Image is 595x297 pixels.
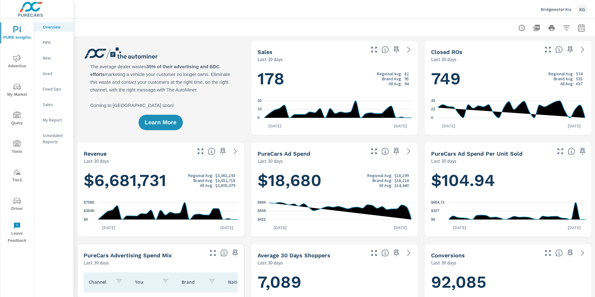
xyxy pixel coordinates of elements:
div: Scheduled Reports [34,131,73,146]
p: [DATE] [390,224,411,231]
span: Save this to your personalized report [218,146,228,156]
p: Last 30 days [258,259,283,266]
p: Regional Avg: [549,71,574,76]
button: "Export Report to PDF" [531,22,543,34]
span: Number of Repair Orders Closed by the selected dealership group over the selected time range. [So... [555,46,563,53]
p: Fixed Ops [43,86,68,92]
span: Save this to your personalized report [565,45,575,55]
span: A rolling 30 day total of daily Shoppers on the dealership website, averaged over the selected da... [381,249,389,257]
a: See more details in report [404,45,414,55]
button: Print Report [545,22,558,34]
p: Scheduled Reports [43,132,68,145]
p: Regional Avg: [188,173,213,178]
p: All Avg: [200,183,213,188]
div: nav menu [0,19,34,247]
p: Last 30 days [431,259,456,266]
div: Overview [34,22,73,32]
p: [DATE] [216,224,238,231]
button: Make Fullscreen [543,248,553,258]
p: 95 [404,76,409,81]
p: [DATE] [98,224,120,231]
p: 82 [404,71,409,76]
h5: Sales [258,49,272,55]
p: Brand Avg: [382,76,402,81]
p: [DATE] [449,224,470,231]
h1: 178 [258,68,412,89]
span: Save this to your personalized report [391,248,401,258]
div: KG [576,4,588,15]
a: See more details in report [404,248,414,258]
button: Make Fullscreen [196,146,205,156]
p: Last 30 days [84,157,109,165]
a: See more details in report [578,45,588,55]
p: Last 30 days [258,55,283,63]
text: 20 [258,99,262,103]
h5: PureCars Ad Spend [258,150,310,157]
div: My Report [34,115,73,125]
span: My Market [2,83,32,98]
p: All Avg: [560,81,574,86]
h1: $18,680 [258,170,412,191]
button: Apply Filters [560,22,573,34]
div: New [34,53,73,63]
span: PURE Insights [2,26,32,41]
span: Average cost of advertising per each vehicle sold at the dealer over the selected date range. The... [568,148,575,155]
text: 0 [258,116,260,120]
span: The number of dealer-specified goals completed by a visitor. [Source: This data is provided by th... [555,249,563,257]
text: 45 [431,99,435,103]
h1: 7,089 [258,272,412,293]
p: All Avg: [379,183,392,188]
p: $3,061,193 [215,173,235,178]
span: Tools [2,140,32,155]
p: You [135,279,157,285]
button: Make Fullscreen [369,45,379,55]
span: Save this to your personalized report [230,248,240,258]
p: Last 30 days [84,259,109,266]
span: Save this to your personalized report [565,248,575,258]
p: [DATE] [264,123,286,129]
p: 574 [576,71,583,76]
button: Learn More [139,115,183,130]
span: Leave Feedback [2,222,32,244]
p: $18,199 [394,173,409,178]
p: [DATE] [438,123,460,129]
p: $3,805,079 [215,183,235,188]
span: This table looks at how you compare to the amount of budget you spend per channel as opposed to y... [220,249,228,257]
p: Regional Avg: [367,173,392,178]
span: Number of vehicles sold by the dealership over the selected date range. [Source: This data is sou... [381,46,389,53]
p: 94 [404,81,409,86]
p: $14,440 [394,183,409,188]
text: $558 [258,209,266,213]
span: Tier2 [2,169,32,184]
span: Total cost of media for all PureCars channels for the selected dealership group over the selected... [381,148,389,155]
p: All Avg: [389,81,402,86]
h5: PureCars Ad Spend Per Unit Sold [431,150,522,157]
button: Make Fullscreen [369,248,379,258]
text: $654.72 [431,200,445,205]
h5: PureCars Advertising Spend Mix [84,252,172,259]
button: Make Fullscreen [543,45,553,55]
h5: Closed ROs [431,49,462,55]
a: See more details in report [578,248,588,258]
p: 637 [576,81,583,86]
p: [DATE] [563,123,585,129]
text: $327 [431,209,439,213]
h5: Conversions [431,252,465,259]
h5: Average 30 Days Shoppers [258,252,330,259]
div: Fixed Ops [34,84,73,94]
text: $0 [431,217,435,222]
span: Save this to your personalized report [391,146,401,156]
span: Learn More [145,120,176,125]
text: 0 [431,116,433,120]
button: Make Fullscreen [555,146,565,156]
span: Query [2,112,32,127]
p: [DATE] [563,224,585,231]
p: $3,052,718 [215,178,235,183]
span: Total sales revenue over the selected date range. [Source: This data is sourced from the dealer’s... [208,148,215,155]
span: Save this to your personalized report [578,146,588,156]
span: Save this to your personalized report [391,45,401,55]
p: Last 30 days [431,157,456,165]
text: 10 [258,107,262,112]
p: Sales [43,101,68,108]
p: Used [43,70,68,77]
